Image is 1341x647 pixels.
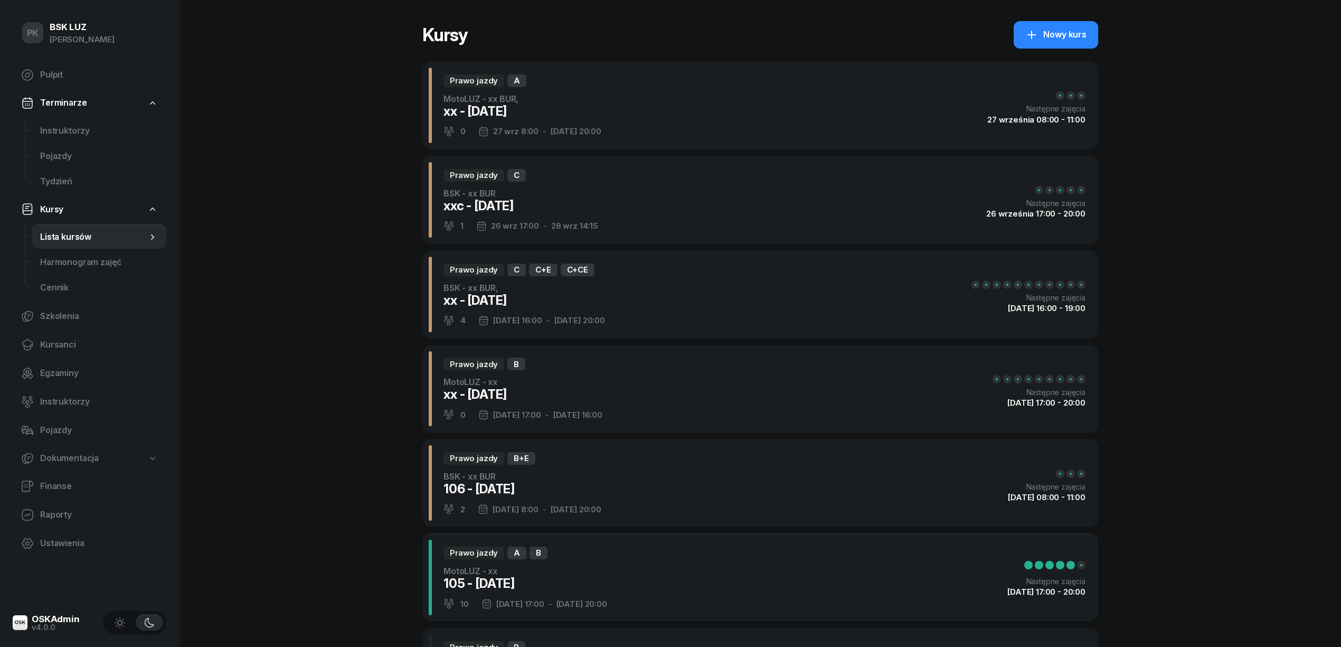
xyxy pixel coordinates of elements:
a: Harmonogram zajęć [32,250,166,275]
div: OSKAdmin [32,615,80,624]
a: Ustawienia [13,531,166,556]
a: Dokumentacja [13,446,166,471]
span: Egzaminy [40,367,158,380]
span: Finanse [40,480,158,493]
div: [DATE] 16:00 [553,411,602,419]
div: [DATE] 8:00 [493,505,539,513]
a: Prawo jazdyBMotoLUZ - xxxx - [DATE]0[DATE] 17:00-[DATE] 16:00Następne zajęcia[DATE] 17:00 - 20:00 [422,345,1098,433]
div: BSK - xx BUR, [443,282,605,294]
div: BSK - xx BUR [443,187,598,200]
span: Pojazdy [40,149,158,163]
div: Prawo jazdy [443,452,504,465]
span: Tydzień [40,175,158,189]
span: Instruktorzy [40,124,158,138]
span: Szkolenia [40,310,158,323]
span: Harmonogram zajęć [40,256,158,269]
div: A [507,74,526,87]
div: 0 [460,411,466,419]
div: 105 - [DATE] [443,575,607,592]
div: [DATE] 17:00 - 20:00 [1007,399,1085,407]
div: MotoLUZ - xx BUR, [443,92,601,105]
a: Egzaminy [13,361,166,386]
div: [DATE] 20:00 [556,600,607,608]
span: Ustawienia [40,537,158,550]
a: Tydzień [32,169,166,194]
div: C [507,169,526,182]
div: xx - [DATE] [443,103,601,120]
div: Następne zajęcia [987,104,1085,113]
div: C [507,264,526,276]
a: Finanse [13,474,166,499]
div: [PERSON_NAME] [50,33,115,46]
div: Prawo jazdy [443,547,504,559]
img: logo-xs@2x.png [13,615,27,630]
div: - [478,315,605,326]
div: [DATE] 16:00 [493,316,542,324]
div: Następne zajęcia [986,199,1085,208]
div: 26 września 17:00 - 20:00 [986,210,1085,218]
div: [DATE] 20:00 [551,127,601,135]
div: C+CE [561,264,594,276]
div: Prawo jazdy [443,264,504,276]
div: Następne zajęcia [971,293,1085,302]
span: Terminarze [40,96,87,110]
div: 27 wrz 8:00 [493,127,539,135]
div: - [478,126,601,137]
div: - [481,598,607,609]
span: Kursanci [40,338,158,352]
div: [DATE] 16:00 - 19:00 [1008,304,1085,312]
div: [DATE] 17:00 - 20:00 [1007,588,1085,596]
div: B+E [507,452,535,465]
span: Dokumentacja [40,452,99,465]
div: Prawo jazdy [443,169,504,182]
a: Kursy [13,198,166,222]
div: BSK - xx BUR [443,470,601,483]
div: 27 września 08:00 - 11:00 [987,116,1085,124]
div: 2 [460,505,465,513]
div: 10 [460,600,469,608]
div: - [478,504,601,514]
div: xxc - [DATE] [443,198,598,214]
span: Instruktorzy [40,395,158,409]
a: Pulpit [13,62,166,88]
a: Prawo jazdyB+EBSK - xx BUR106 - [DATE]2[DATE] 8:00-[DATE] 20:00Następne zajęcia[DATE] 08:00 - 11:00 [422,439,1098,527]
span: PK [27,29,39,37]
a: Nowy kurs [1014,21,1098,49]
a: Terminarze [13,91,166,115]
div: MotoLUZ - xx [443,565,607,577]
div: - [476,221,598,231]
div: xx - [DATE] [443,386,602,403]
a: Prawo jazdyABMotoLUZ - xx105 - [DATE]10[DATE] 17:00-[DATE] 20:00Następne zajęcia[DATE] 17:00 - 20:00 [422,533,1098,622]
span: Pojazdy [40,424,158,437]
div: Następne zajęcia [1007,577,1085,586]
div: 26 wrz 17:00 [491,222,539,230]
a: Raporty [13,502,166,528]
a: Cennik [32,275,166,301]
a: Lista kursów [32,224,166,250]
div: MotoLUZ - xx [443,376,602,388]
div: [DATE] 08:00 - 11:00 [1008,493,1085,501]
a: Prawo jazdyCBSK - xx BURxxc - [DATE]126 wrz 17:00-28 wrz 14:15Następne zajęcia26 września 17:00 -... [422,156,1098,244]
span: Raporty [40,508,158,522]
div: 0 [460,127,466,135]
div: - [478,409,602,420]
div: 1 [460,222,464,230]
a: Kursanci [13,332,166,358]
div: Prawo jazdy [443,358,504,370]
div: C+E [529,264,558,276]
div: [DATE] 17:00 [493,411,541,419]
div: [DATE] 17:00 [496,600,544,608]
span: Kursy [40,203,63,217]
div: Prawo jazdy [443,74,504,87]
div: BSK LUZ [50,23,115,32]
div: Nowy kurs [1025,28,1087,42]
a: Prawo jazdyAMotoLUZ - xx BUR,xx - [DATE]027 wrz 8:00-[DATE] 20:00Następne zajęcia27 września 08:0... [422,61,1098,149]
div: [DATE] 20:00 [551,505,601,513]
div: A [507,547,526,559]
div: 106 - [DATE] [443,481,601,498]
div: xx - [DATE] [443,292,605,309]
div: Następne zajęcia [993,388,1085,397]
div: B [530,547,547,559]
a: Pojazdy [32,144,166,169]
span: Cennik [40,281,158,295]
